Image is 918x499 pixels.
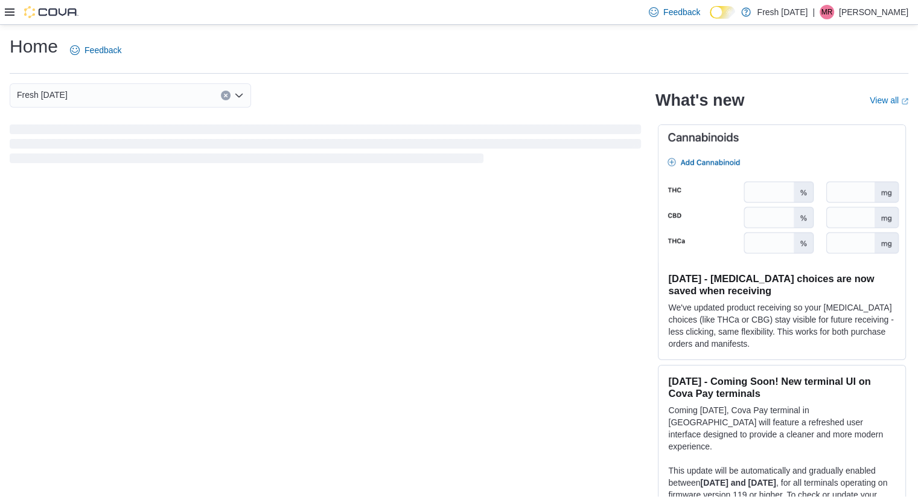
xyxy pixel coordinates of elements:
[65,38,126,62] a: Feedback
[10,127,641,166] span: Loading
[870,95,908,105] a: View allExternal link
[234,91,244,100] button: Open list of options
[820,5,834,19] div: Mac Ricketts
[668,404,896,452] p: Coming [DATE], Cova Pay terminal in [GEOGRAPHIC_DATA] will feature a refreshed user interface des...
[24,6,78,18] img: Cova
[17,88,68,102] span: Fresh [DATE]
[10,34,58,59] h1: Home
[84,44,121,56] span: Feedback
[757,5,808,19] p: Fresh [DATE]
[663,6,700,18] span: Feedback
[839,5,908,19] p: [PERSON_NAME]
[668,375,896,399] h3: [DATE] - Coming Soon! New terminal UI on Cova Pay terminals
[901,98,908,105] svg: External link
[668,272,896,297] h3: [DATE] - [MEDICAL_DATA] choices are now saved when receiving
[221,91,231,100] button: Clear input
[700,478,776,488] strong: [DATE] and [DATE]
[812,5,815,19] p: |
[821,5,833,19] span: MR
[710,6,735,19] input: Dark Mode
[655,91,744,110] h2: What's new
[668,301,896,350] p: We've updated product receiving so your [MEDICAL_DATA] choices (like THCa or CBG) stay visible fo...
